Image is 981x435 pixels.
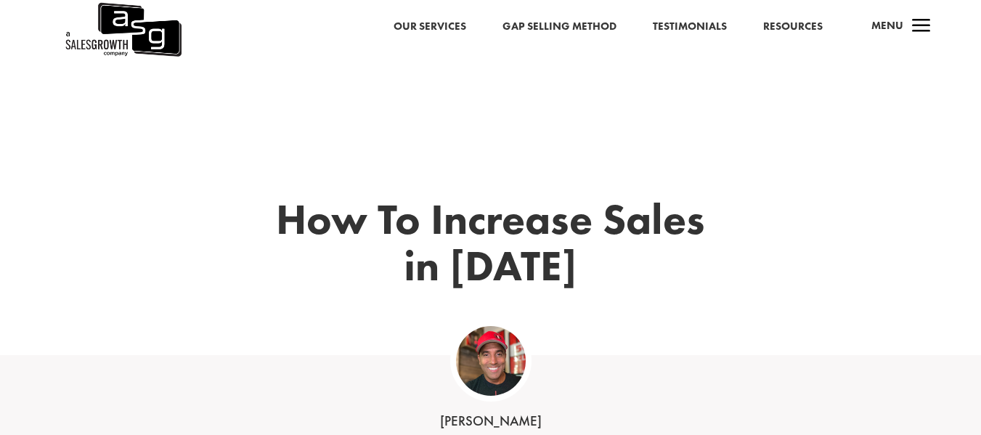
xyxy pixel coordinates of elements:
[502,17,616,36] a: Gap Selling Method
[251,196,730,297] h1: How To Increase Sales in [DATE]
[907,12,936,41] span: a
[871,18,903,33] span: Menu
[653,17,727,36] a: Testimonials
[456,326,526,396] img: ASG Co_alternate lockup (1)
[394,17,466,36] a: Our Services
[763,17,823,36] a: Resources
[266,412,716,431] div: [PERSON_NAME]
